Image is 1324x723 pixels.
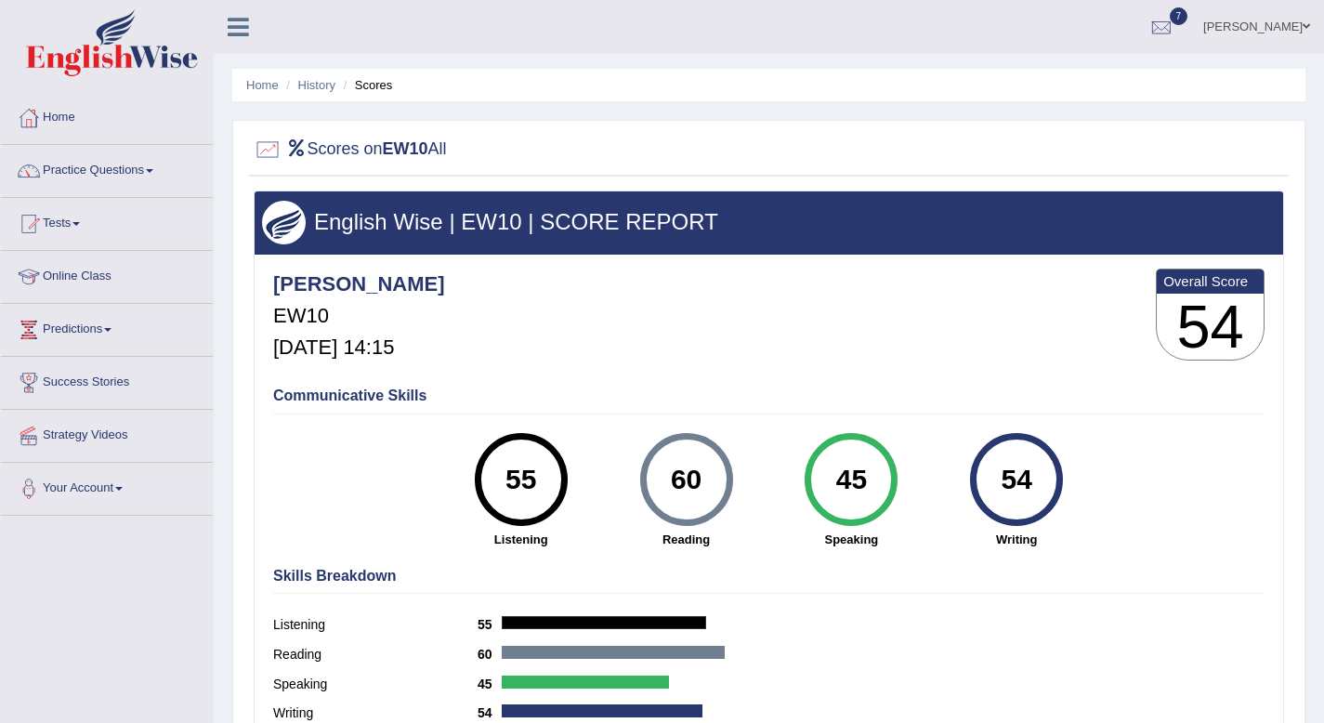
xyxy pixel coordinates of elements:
[1,410,213,456] a: Strategy Videos
[273,305,445,327] h5: EW10
[818,440,885,519] div: 45
[613,531,760,548] strong: Reading
[478,647,502,662] b: 60
[273,273,445,296] h4: [PERSON_NAME]
[652,440,720,519] div: 60
[1,145,213,191] a: Practice Questions
[1,304,213,350] a: Predictions
[1,251,213,297] a: Online Class
[1163,273,1257,289] b: Overall Score
[1157,294,1264,361] h3: 54
[478,677,502,691] b: 45
[448,531,595,548] strong: Listening
[273,568,1265,585] h4: Skills Breakdown
[1,357,213,403] a: Success Stories
[983,440,1051,519] div: 54
[246,78,279,92] a: Home
[298,78,335,92] a: History
[1,198,213,244] a: Tests
[254,136,447,164] h2: Scores on All
[273,336,445,359] h5: [DATE] 14:15
[778,531,924,548] strong: Speaking
[273,703,478,723] label: Writing
[262,210,1276,234] h3: English Wise | EW10 | SCORE REPORT
[943,531,1090,548] strong: Writing
[478,617,502,632] b: 55
[273,615,478,635] label: Listening
[273,675,478,694] label: Speaking
[478,705,502,720] b: 54
[1170,7,1188,25] span: 7
[487,440,555,519] div: 55
[1,92,213,138] a: Home
[383,139,428,158] b: EW10
[273,645,478,664] label: Reading
[1,463,213,509] a: Your Account
[339,76,393,94] li: Scores
[262,201,306,244] img: wings.png
[273,388,1265,404] h4: Communicative Skills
